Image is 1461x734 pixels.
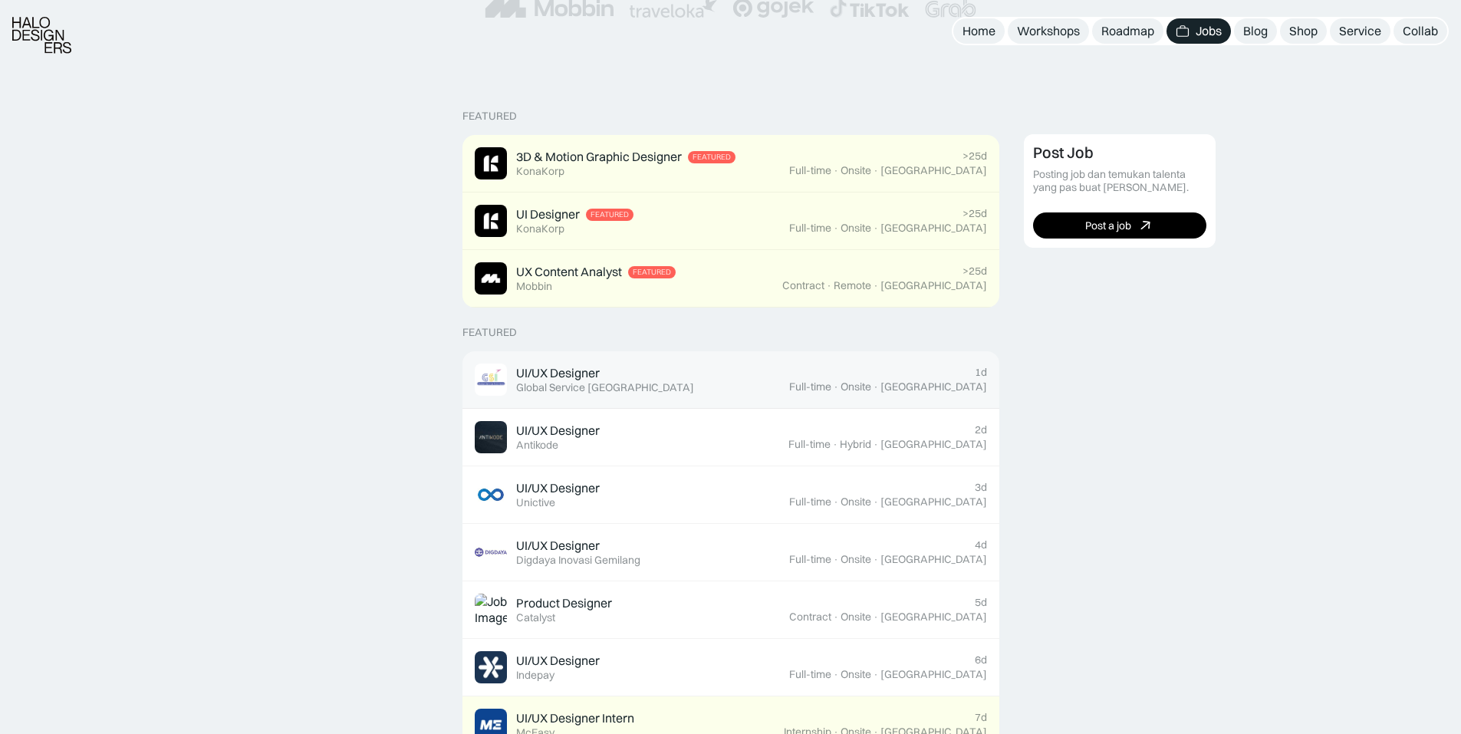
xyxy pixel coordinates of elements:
a: Job ImageUX Content AnalystFeaturedMobbin>25dContract·Remote·[GEOGRAPHIC_DATA] [462,250,999,308]
div: Catalyst [516,611,555,624]
img: Job Image [475,421,507,453]
div: Full-time [789,553,831,566]
div: · [833,164,839,177]
a: Jobs [1166,18,1231,44]
div: · [832,438,838,451]
div: Roadmap [1101,23,1154,39]
div: Mobbin [516,280,552,293]
div: Home [962,23,995,39]
div: Post a job [1085,219,1131,232]
div: UI/UX Designer [516,365,600,381]
div: Contract [789,611,831,624]
div: Digdaya Inovasi Gemilang [516,554,640,567]
div: Full-time [788,438,831,451]
div: KonaKorp [516,165,564,178]
div: · [873,553,879,566]
a: Job Image3D & Motion Graphic DesignerFeaturedKonaKorp>25dFull-time·Onsite·[GEOGRAPHIC_DATA] [462,135,999,193]
div: Featured [462,110,517,123]
a: Job ImageUI/UX DesignerAntikode2dFull-time·Hybrid·[GEOGRAPHIC_DATA] [462,409,999,466]
a: Shop [1280,18,1327,44]
div: Workshops [1017,23,1080,39]
div: Onsite [841,668,871,681]
div: 6d [975,653,987,667]
div: · [873,611,879,624]
img: Job Image [475,651,507,683]
div: Indepay [516,669,554,682]
div: [GEOGRAPHIC_DATA] [880,611,987,624]
img: Job Image [475,536,507,568]
div: · [833,380,839,393]
div: [GEOGRAPHIC_DATA] [880,222,987,235]
div: Shop [1289,23,1318,39]
div: >25d [962,150,987,163]
a: Workshops [1008,18,1089,44]
div: 7d [975,711,987,724]
a: Job ImageUI/UX DesignerGlobal Service [GEOGRAPHIC_DATA]1dFull-time·Onsite·[GEOGRAPHIC_DATA] [462,351,999,409]
div: · [833,222,839,235]
div: · [873,279,879,292]
a: Post a job [1033,212,1206,239]
div: Unictive [516,496,555,509]
div: 3d [975,481,987,494]
div: 1d [975,366,987,379]
div: UI/UX Designer Intern [516,710,634,726]
div: Jobs [1196,23,1222,39]
div: Onsite [841,380,871,393]
div: Full-time [789,495,831,509]
div: Featured [462,326,517,339]
div: UI/UX Designer [516,423,600,439]
div: [GEOGRAPHIC_DATA] [880,438,987,451]
div: · [873,438,879,451]
a: Collab [1394,18,1447,44]
div: Onsite [841,222,871,235]
div: [GEOGRAPHIC_DATA] [880,553,987,566]
div: · [833,611,839,624]
img: Job Image [475,262,507,295]
div: Collab [1403,23,1438,39]
div: Full-time [789,222,831,235]
div: >25d [962,207,987,220]
div: Featured [693,153,731,162]
div: UI/UX Designer [516,538,600,554]
div: Onsite [841,495,871,509]
div: Posting job dan temukan talenta yang pas buat [PERSON_NAME]. [1033,168,1206,194]
div: Contract [782,279,824,292]
a: Job ImageUI/UX DesignerUnictive3dFull-time·Onsite·[GEOGRAPHIC_DATA] [462,466,999,524]
a: Blog [1234,18,1277,44]
div: Hybrid [840,438,871,451]
div: 3D & Motion Graphic Designer [516,149,682,165]
div: · [873,164,879,177]
div: [GEOGRAPHIC_DATA] [880,279,987,292]
div: Full-time [789,380,831,393]
div: Full-time [789,668,831,681]
div: UI/UX Designer [516,480,600,496]
a: Service [1330,18,1390,44]
div: · [833,668,839,681]
div: KonaKorp [516,222,564,235]
div: [GEOGRAPHIC_DATA] [880,495,987,509]
div: 2d [975,423,987,436]
img: Job Image [475,205,507,237]
div: UX Content Analyst [516,264,622,280]
div: [GEOGRAPHIC_DATA] [880,668,987,681]
img: Job Image [475,479,507,511]
a: Job ImageUI/UX DesignerIndepay6dFull-time·Onsite·[GEOGRAPHIC_DATA] [462,639,999,696]
div: 5d [975,596,987,609]
div: · [873,495,879,509]
div: · [873,222,879,235]
div: UI/UX Designer [516,653,600,669]
div: Antikode [516,439,558,452]
div: Remote [834,279,871,292]
div: Product Designer [516,595,612,611]
a: Job ImageProduct DesignerCatalyst5dContract·Onsite·[GEOGRAPHIC_DATA] [462,581,999,639]
div: · [873,380,879,393]
div: [GEOGRAPHIC_DATA] [880,164,987,177]
a: Home [953,18,1005,44]
img: Job Image [475,147,507,179]
div: Global Service [GEOGRAPHIC_DATA] [516,381,694,394]
div: Onsite [841,553,871,566]
a: Roadmap [1092,18,1163,44]
div: UI Designer [516,206,580,222]
div: Post Job [1033,143,1094,162]
div: [GEOGRAPHIC_DATA] [880,380,987,393]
